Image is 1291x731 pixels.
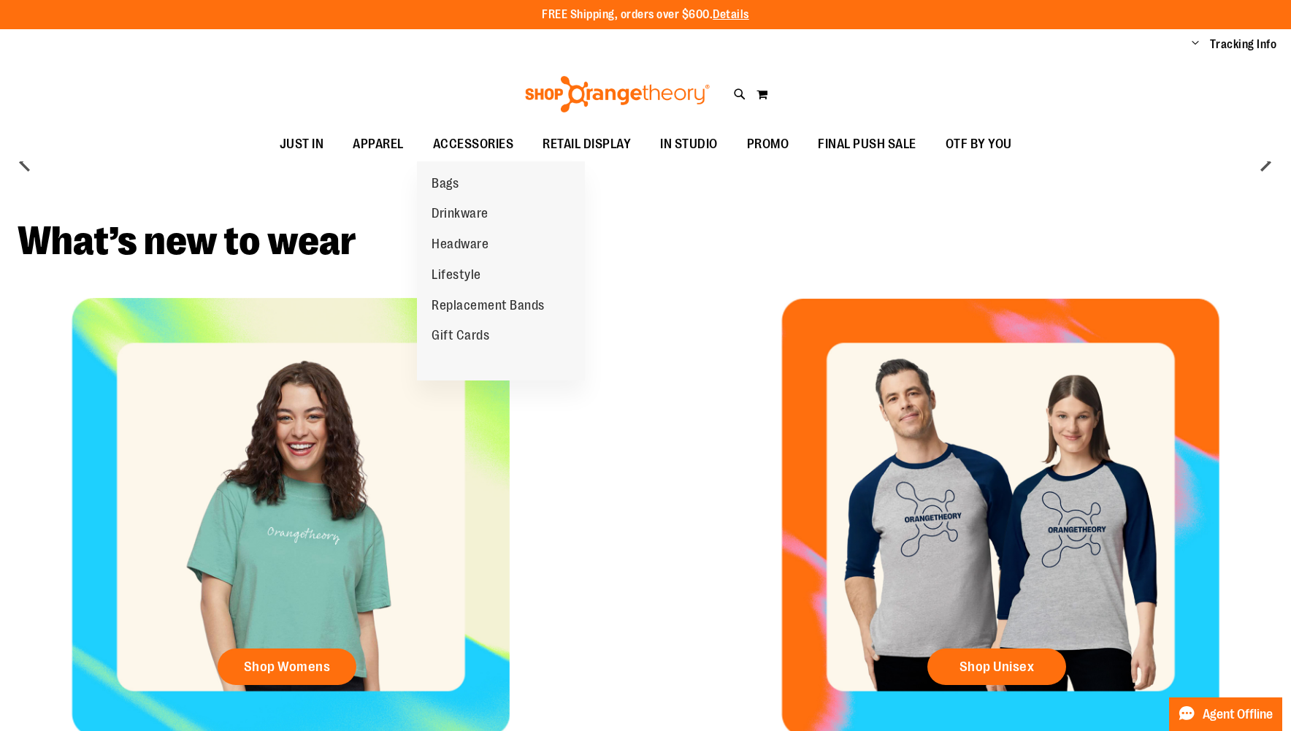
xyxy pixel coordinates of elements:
a: FINAL PUSH SALE [803,128,931,161]
a: ACCESSORIES [418,128,529,161]
p: FREE Shipping, orders over $600. [542,7,749,23]
a: JUST IN [265,128,339,161]
span: Agent Offline [1203,708,1273,722]
a: Gift Cards [417,321,504,351]
span: Lifestyle [432,267,481,286]
span: ACCESSORIES [433,128,514,161]
a: Replacement Bands [417,291,559,321]
span: OTF BY YOU [946,128,1012,161]
span: Gift Cards [432,328,489,346]
span: Headware [432,237,489,255]
a: Bags [417,169,473,199]
a: Drinkware [417,199,503,229]
span: Replacement Bands [432,298,545,316]
img: Shop Orangetheory [523,76,712,112]
ul: ACCESSORIES [417,161,585,380]
a: RETAIL DISPLAY [528,128,645,161]
span: Bags [432,176,459,194]
a: Lifestyle [417,260,496,291]
h2: What’s new to wear [18,221,1273,261]
a: Tracking Info [1210,37,1277,53]
a: Shop Unisex [927,648,1066,685]
a: IN STUDIO [645,128,732,161]
span: APPAREL [353,128,404,161]
span: JUST IN [280,128,324,161]
a: Details [713,8,749,21]
a: Headware [417,229,503,260]
span: FINAL PUSH SALE [818,128,916,161]
button: Agent Offline [1169,697,1282,731]
span: Shop Womens [244,659,331,675]
span: IN STUDIO [660,128,718,161]
a: PROMO [732,128,804,161]
a: OTF BY YOU [931,128,1027,161]
span: RETAIL DISPLAY [543,128,631,161]
a: Shop Womens [218,648,356,685]
span: PROMO [747,128,789,161]
a: APPAREL [338,128,418,161]
button: prev [11,148,40,177]
span: Drinkware [432,206,489,224]
button: next [1251,148,1280,177]
span: Shop Unisex [959,659,1035,675]
button: Account menu [1192,37,1199,52]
